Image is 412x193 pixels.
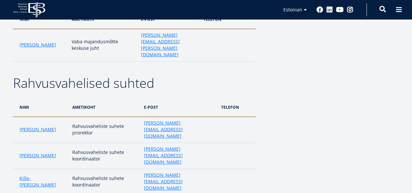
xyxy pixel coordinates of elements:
a: [PERSON_NAME][EMAIL_ADDRESS][DOMAIN_NAME] [144,120,215,139]
th: ametikoht [69,98,141,117]
th: telefon [218,98,256,117]
a: [PERSON_NAME][EMAIL_ADDRESS][DOMAIN_NAME] [144,146,215,165]
th: e-post [141,98,218,117]
a: Kille-[PERSON_NAME] [20,175,66,188]
a: [PERSON_NAME] [20,152,56,159]
a: [PERSON_NAME] [20,42,56,48]
a: [PERSON_NAME][EMAIL_ADDRESS][DOMAIN_NAME] [144,172,215,191]
th: nimi [13,98,69,117]
td: Rahvusvaheliste suhete koordinaator [69,143,141,169]
a: [PERSON_NAME] [20,126,56,133]
a: [PERSON_NAME][EMAIL_ADDRESS][PERSON_NAME][DOMAIN_NAME] [141,32,197,58]
a: Facebook [317,7,323,13]
span: Rahvusvahelised suhted [13,74,154,92]
a: Linkedin [326,7,333,13]
a: Youtube [336,7,344,13]
a: Instagram [347,7,353,13]
td: Vaba majandusmõtte keskuse juht [68,29,138,62]
td: Rahvusvaheliste suhete prorektor [69,117,141,143]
